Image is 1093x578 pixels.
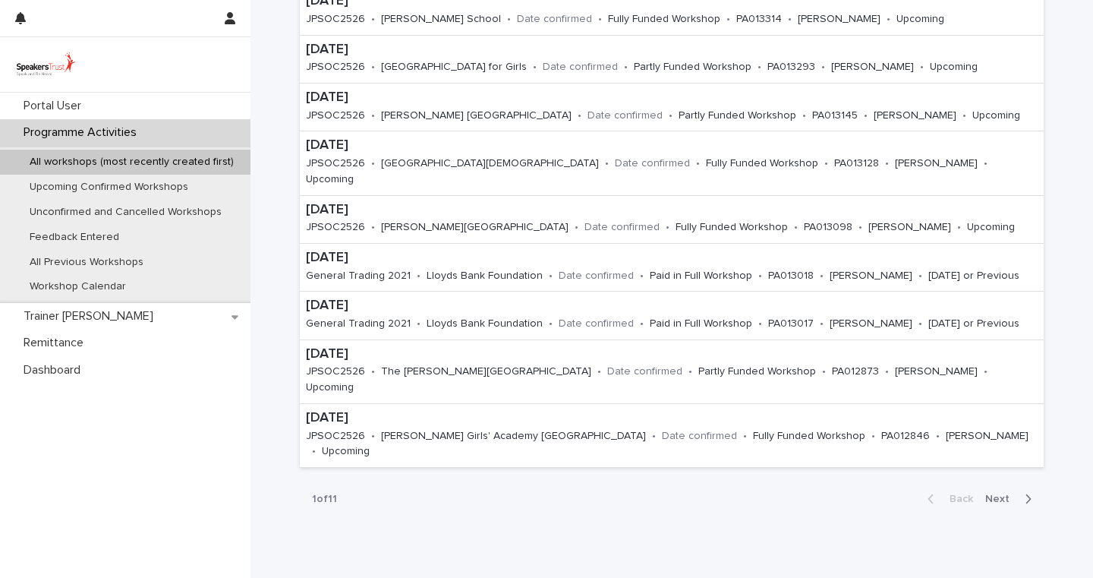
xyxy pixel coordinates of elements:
[962,109,966,122] p: •
[17,231,131,244] p: Feedback Entered
[300,292,1044,340] a: [DATE]General Trading 2021•Lloyds Bank Foundation•Date confirmed•Paid in Full Workshop•PA013017•[...
[381,430,646,443] p: [PERSON_NAME] Girls' Academy [GEOGRAPHIC_DATA]
[17,363,93,377] p: Dashboard
[381,13,501,26] p: [PERSON_NAME] School
[587,109,663,122] p: Date confirmed
[930,61,978,74] p: Upcoming
[794,221,798,234] p: •
[381,221,569,234] p: [PERSON_NAME][GEOGRAPHIC_DATA]
[300,131,1044,195] a: [DATE]JPSOC2526•[GEOGRAPHIC_DATA][DEMOGRAPHIC_DATA]•Date confirmed•Fully Funded Workshop•PA013128...
[559,270,634,283] p: Date confirmed
[650,317,752,330] p: Paid in Full Workshop
[918,270,922,283] p: •
[607,365,682,378] p: Date confirmed
[615,157,690,170] p: Date confirmed
[984,157,987,170] p: •
[17,256,156,269] p: All Previous Workshops
[306,137,1038,154] p: [DATE]
[802,109,806,122] p: •
[758,270,762,283] p: •
[881,430,930,443] p: PA012846
[887,13,890,26] p: •
[306,250,1038,267] p: [DATE]
[306,410,1038,427] p: [DATE]
[868,221,951,234] p: [PERSON_NAME]
[597,365,601,378] p: •
[17,156,246,169] p: All workshops (most recently created first)
[820,317,824,330] p: •
[306,61,365,74] p: JPSOC2526
[928,270,1019,283] p: [DATE] or Previous
[575,221,578,234] p: •
[979,492,1044,506] button: Next
[549,270,553,283] p: •
[895,157,978,170] p: [PERSON_NAME]
[300,244,1044,292] a: [DATE]General Trading 2021•Lloyds Bank Foundation•Date confirmed•Paid in Full Workshop•PA013018•[...
[371,221,375,234] p: •
[559,317,634,330] p: Date confirmed
[736,13,782,26] p: PA013314
[688,365,692,378] p: •
[640,317,644,330] p: •
[306,221,365,234] p: JPSOC2526
[17,181,200,194] p: Upcoming Confirmed Workshops
[758,317,762,330] p: •
[662,430,737,443] p: Date confirmed
[306,298,1038,314] p: [DATE]
[918,317,922,330] p: •
[726,13,730,26] p: •
[322,445,370,458] p: Upcoming
[306,90,1038,106] p: [DATE]
[831,61,914,74] p: [PERSON_NAME]
[312,445,316,458] p: •
[920,61,924,74] p: •
[634,61,751,74] p: Partly Funded Workshop
[17,99,93,113] p: Portal User
[371,61,375,74] p: •
[584,221,660,234] p: Date confirmed
[940,494,973,504] span: Back
[543,61,618,74] p: Date confirmed
[743,430,747,443] p: •
[820,270,824,283] p: •
[306,109,365,122] p: JPSOC2526
[306,13,365,26] p: JPSOC2526
[417,317,421,330] p: •
[306,202,1038,219] p: [DATE]
[417,270,421,283] p: •
[972,109,1020,122] p: Upcoming
[300,481,349,518] p: 1 of 11
[874,109,956,122] p: [PERSON_NAME]
[427,270,543,283] p: Lloyds Bank Foundation
[371,157,375,170] p: •
[300,196,1044,244] a: [DATE]JPSOC2526•[PERSON_NAME][GEOGRAPHIC_DATA]•Date confirmed•Fully Funded Workshop•PA013098•[PER...
[830,317,912,330] p: [PERSON_NAME]
[946,430,1028,443] p: [PERSON_NAME]
[507,13,511,26] p: •
[300,404,1044,468] a: [DATE]JPSOC2526•[PERSON_NAME] Girls' Academy [GEOGRAPHIC_DATA]•Date confirmed•Fully Funded Worksh...
[517,13,592,26] p: Date confirmed
[985,494,1019,504] span: Next
[12,49,80,80] img: UVamC7uQTJC0k9vuxGLS
[832,365,879,378] p: PA012873
[306,346,1038,363] p: [DATE]
[608,13,720,26] p: Fully Funded Workshop
[798,13,880,26] p: [PERSON_NAME]
[598,13,602,26] p: •
[676,221,788,234] p: Fully Funded Workshop
[306,317,411,330] p: General Trading 2021
[812,109,858,122] p: PA013145
[652,430,656,443] p: •
[895,365,978,378] p: [PERSON_NAME]
[957,221,961,234] p: •
[984,365,987,378] p: •
[936,430,940,443] p: •
[871,430,875,443] p: •
[306,173,354,186] p: Upcoming
[669,109,672,122] p: •
[381,61,527,74] p: [GEOGRAPHIC_DATA] for Girls
[885,157,889,170] p: •
[17,309,165,324] p: Trainer [PERSON_NAME]
[371,109,375,122] p: •
[306,365,365,378] p: JPSOC2526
